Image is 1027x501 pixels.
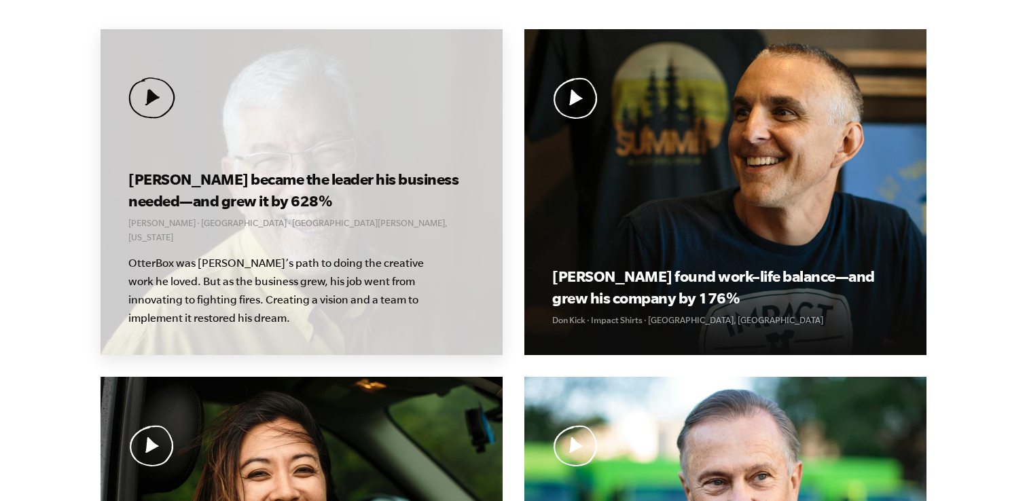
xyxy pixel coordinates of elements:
img: Play Video [128,425,175,466]
a: Play Video Play Video [PERSON_NAME] became the leader his business needed—and grew it by 628% [PE... [101,29,503,355]
img: Play Video [128,77,175,119]
img: Play Video [552,77,599,119]
h3: [PERSON_NAME] found work–life balance—and grew his company by 176% [552,265,898,309]
p: [PERSON_NAME] · [GEOGRAPHIC_DATA] · [GEOGRAPHIC_DATA][PERSON_NAME], [US_STATE] [128,216,474,244]
iframe: Chat Widget [959,436,1027,501]
p: OtterBox was [PERSON_NAME]’s path to doing the creative work he loved. But as the business grew, ... [128,254,448,327]
img: Play Video [552,425,599,466]
h3: [PERSON_NAME] became the leader his business needed—and grew it by 628% [128,168,474,212]
p: Don Kick · Impact Shirts · [GEOGRAPHIC_DATA], [GEOGRAPHIC_DATA] [552,313,898,327]
a: Play Video Play Video [PERSON_NAME] found work–life balance—and grew his company by 176% Don Kick... [524,29,926,355]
